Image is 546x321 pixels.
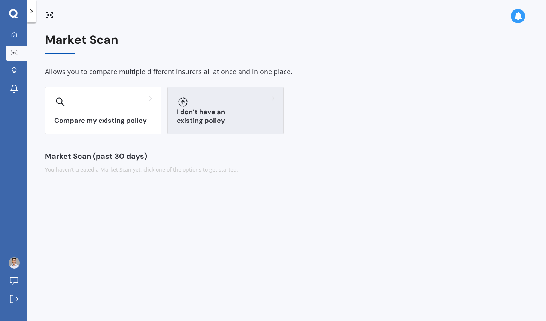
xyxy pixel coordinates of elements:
h3: I don’t have an existing policy [177,108,274,125]
div: Allows you to compare multiple different insurers all at once and in one place. [45,66,528,78]
div: Market Scan (past 30 days) [45,152,528,160]
img: ACg8ocJesJG-ax_DvFIp-8Tk4qB9cd9OLZPeAw5-wqKi0vIeuDA339g=s96-c [9,257,20,269]
div: You haven’t created a Market Scan yet, click one of the options to get started. [45,166,528,173]
div: Market Scan [45,33,528,54]
h3: Compare my existing policy [54,116,152,125]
